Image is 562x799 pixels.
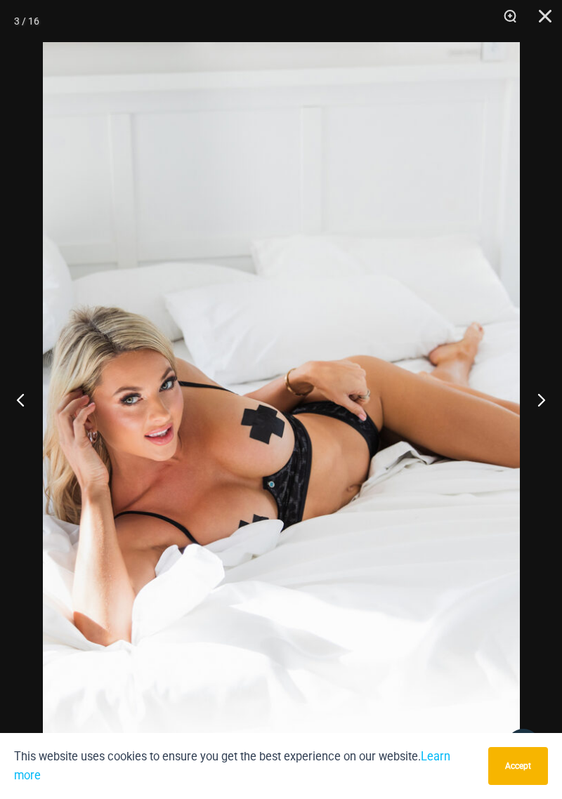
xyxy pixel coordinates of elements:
button: Accept [488,747,548,785]
div: 3 / 16 [14,11,39,32]
button: Next [509,364,562,435]
a: Learn more [14,750,450,782]
img: Nights Fall Silver Leopard 1036 Bra 6046 Thong 10 [43,42,520,757]
p: This website uses cookies to ensure you get the best experience on our website. [14,747,478,785]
